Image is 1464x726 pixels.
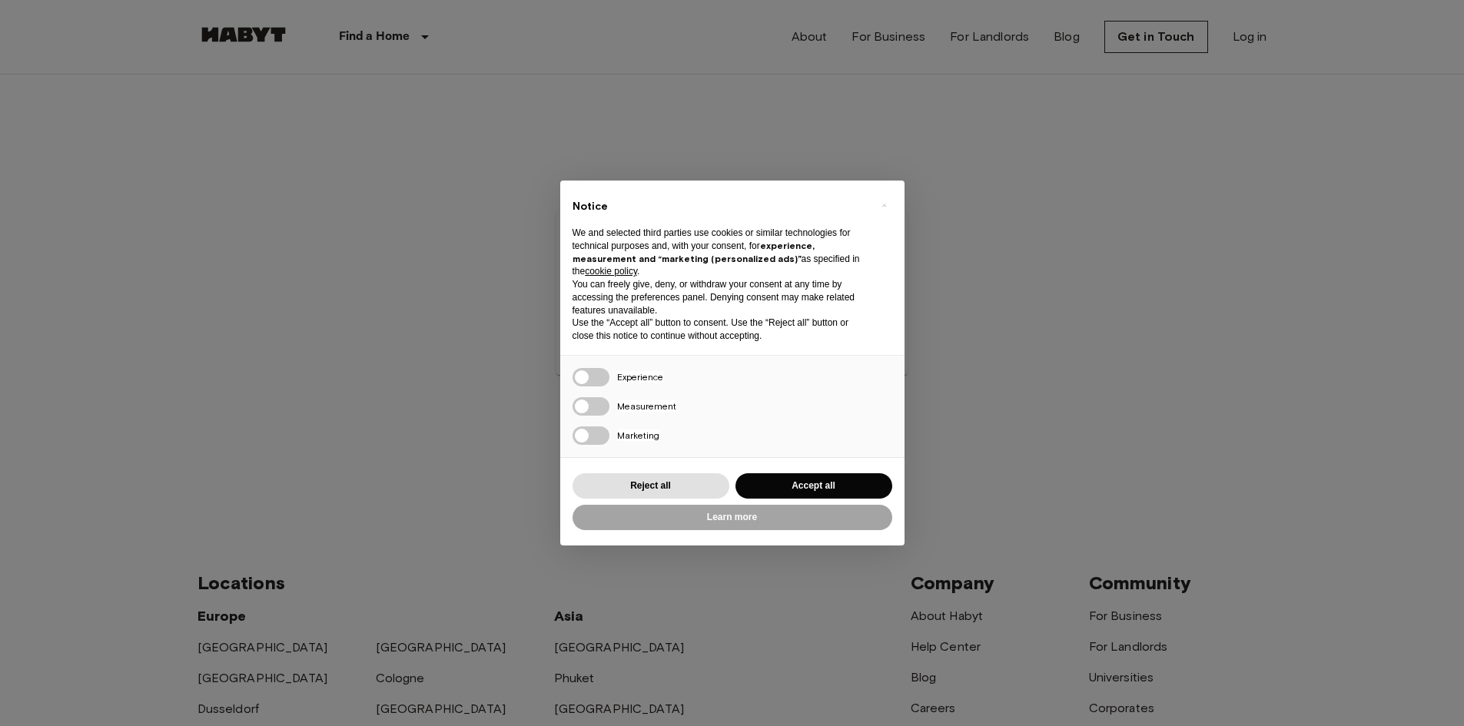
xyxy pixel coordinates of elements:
[617,429,659,441] span: Marketing
[585,266,637,277] a: cookie policy
[573,199,868,214] h2: Notice
[573,505,892,530] button: Learn more
[573,240,815,264] strong: experience, measurement and “marketing (personalized ads)”
[573,473,729,499] button: Reject all
[881,196,887,214] span: ×
[872,193,897,217] button: Close this notice
[573,317,868,343] p: Use the “Accept all” button to consent. Use the “Reject all” button or close this notice to conti...
[573,227,868,278] p: We and selected third parties use cookies or similar technologies for technical purposes and, wit...
[617,371,663,383] span: Experience
[573,278,868,317] p: You can freely give, deny, or withdraw your consent at any time by accessing the preferences pane...
[735,473,892,499] button: Accept all
[617,400,676,412] span: Measurement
